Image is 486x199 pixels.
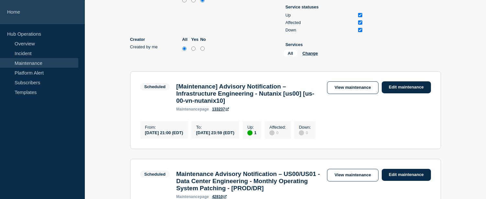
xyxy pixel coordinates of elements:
label: No [200,37,208,42]
p: From : [145,125,183,130]
p: Up : [247,125,256,130]
a: Edit maintenance [382,81,431,93]
p: Down : [299,125,311,130]
a: 133237 [212,107,229,111]
div: up [247,130,253,135]
label: All [182,37,190,42]
div: [DATE] 23:59 (EDT) [196,130,234,135]
input: Affected [358,20,362,25]
input: all [182,45,186,52]
div: 0 [269,130,286,135]
a: View maintenance [327,81,378,94]
h3: Maintenance Advisory Notification – US00/US01 - Data Center Engineering - Monthly Operating Syste... [176,170,321,192]
span: maintenance [176,107,200,111]
div: Scheduled [144,172,166,177]
div: createdByMe [130,44,208,52]
div: Affected [286,20,356,25]
span: maintenance [176,194,200,199]
input: yes [191,45,196,52]
input: Down [358,28,362,32]
div: Down [286,28,356,32]
button: Change [302,51,318,56]
a: 42810 [212,194,227,199]
p: Services [286,42,363,47]
a: View maintenance [327,169,378,181]
div: disabled [269,130,275,135]
p: To : [196,125,234,130]
p: page [176,107,209,111]
p: page [176,194,209,199]
a: Edit maintenance [382,169,431,181]
div: disabled [299,130,304,135]
div: Scheduled [144,84,166,89]
div: Created by me [130,44,181,49]
div: Up [286,13,356,18]
input: Up [358,13,362,17]
p: Service statuses [286,5,363,9]
input: no [200,45,205,52]
p: Creator [130,37,181,42]
div: [DATE] 21:00 (EDT) [145,130,183,135]
label: Yes [191,37,199,42]
span: All [284,50,298,57]
p: Affected : [269,125,286,130]
div: 1 [247,130,256,135]
div: 0 [299,130,311,135]
h3: [Maintenance] Advisory Notification – Infrastructure Engineering - Nutanix [us00] [us-00-vn-nutan... [176,83,321,104]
